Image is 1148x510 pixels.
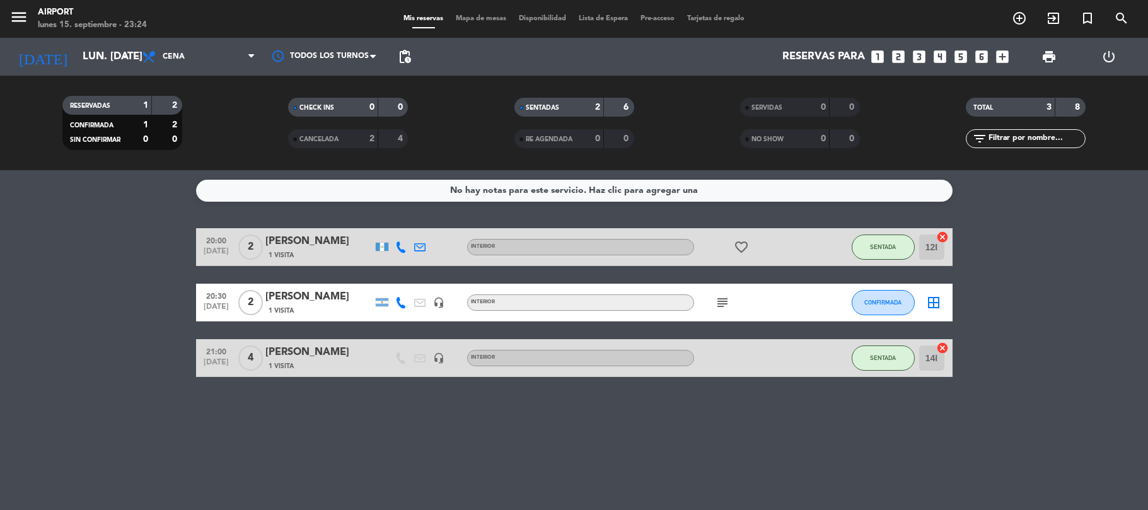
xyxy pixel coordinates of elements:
span: [DATE] [200,303,232,317]
span: [DATE] [200,247,232,262]
button: menu [9,8,28,31]
span: Reservas para [782,51,865,63]
input: Filtrar por nombre... [987,132,1085,146]
strong: 2 [595,103,600,112]
i: arrow_drop_down [117,49,132,64]
strong: 0 [623,134,631,143]
div: Airport [38,6,147,19]
span: CONFIRMADA [864,299,902,306]
button: CONFIRMADA [852,290,915,315]
span: RESERVADAS [70,103,110,109]
strong: 2 [172,120,180,129]
span: SENTADA [870,354,896,361]
strong: 8 [1075,103,1082,112]
span: 4 [238,345,263,371]
i: favorite_border [734,240,749,255]
i: add_box [994,49,1011,65]
span: 21:00 [200,344,232,358]
i: looks_4 [932,49,948,65]
button: SENTADA [852,345,915,371]
div: [PERSON_NAME] [265,289,373,305]
i: search [1114,11,1129,26]
span: 1 Visita [269,306,294,316]
span: SENTADA [870,243,896,250]
strong: 2 [369,134,374,143]
i: headset_mic [433,297,444,308]
i: filter_list [972,131,987,146]
i: turned_in_not [1080,11,1095,26]
strong: 0 [143,135,148,144]
span: 1 Visita [269,361,294,371]
span: INTERIOR [471,244,495,249]
strong: 0 [595,134,600,143]
strong: 1 [143,101,148,110]
i: looks_5 [953,49,969,65]
span: SENTADAS [526,105,559,111]
span: CONFIRMADA [70,122,113,129]
strong: 0 [398,103,405,112]
i: cancel [936,231,949,243]
span: [DATE] [200,358,232,373]
span: Mapa de mesas [449,15,513,22]
span: Cena [163,52,185,61]
i: add_circle_outline [1012,11,1027,26]
i: looks_3 [911,49,927,65]
span: Tarjetas de regalo [681,15,751,22]
button: SENTADA [852,235,915,260]
div: LOG OUT [1079,38,1139,76]
span: 20:30 [200,288,232,303]
i: exit_to_app [1046,11,1061,26]
span: SERVIDAS [751,105,782,111]
div: [PERSON_NAME] [265,233,373,250]
i: power_settings_new [1101,49,1116,64]
div: [PERSON_NAME] [265,344,373,361]
strong: 0 [849,103,857,112]
strong: 0 [172,135,180,144]
i: headset_mic [433,352,444,364]
i: [DATE] [9,43,76,71]
strong: 0 [369,103,374,112]
span: CHECK INS [299,105,334,111]
span: 1 Visita [269,250,294,260]
span: TOTAL [973,105,993,111]
span: 20:00 [200,233,232,247]
span: pending_actions [397,49,412,64]
span: 2 [238,235,263,260]
strong: 1 [143,120,148,129]
strong: 3 [1047,103,1052,112]
span: RE AGENDADA [526,136,572,142]
i: menu [9,8,28,26]
strong: 0 [821,134,826,143]
span: Mis reservas [397,15,449,22]
i: looks_6 [973,49,990,65]
span: Lista de Espera [572,15,634,22]
i: subject [715,295,730,310]
i: looks_one [869,49,886,65]
span: SIN CONFIRMAR [70,137,120,143]
i: border_all [926,295,941,310]
i: looks_two [890,49,907,65]
span: 2 [238,290,263,315]
strong: 2 [172,101,180,110]
span: INTERIOR [471,355,495,360]
strong: 4 [398,134,405,143]
strong: 0 [821,103,826,112]
span: CANCELADA [299,136,339,142]
span: print [1041,49,1057,64]
strong: 0 [849,134,857,143]
span: INTERIOR [471,299,495,304]
div: No hay notas para este servicio. Haz clic para agregar una [450,183,698,198]
div: lunes 15. septiembre - 23:24 [38,19,147,32]
span: Disponibilidad [513,15,572,22]
span: Pre-acceso [634,15,681,22]
span: NO SHOW [751,136,784,142]
strong: 6 [623,103,631,112]
i: cancel [936,342,949,354]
